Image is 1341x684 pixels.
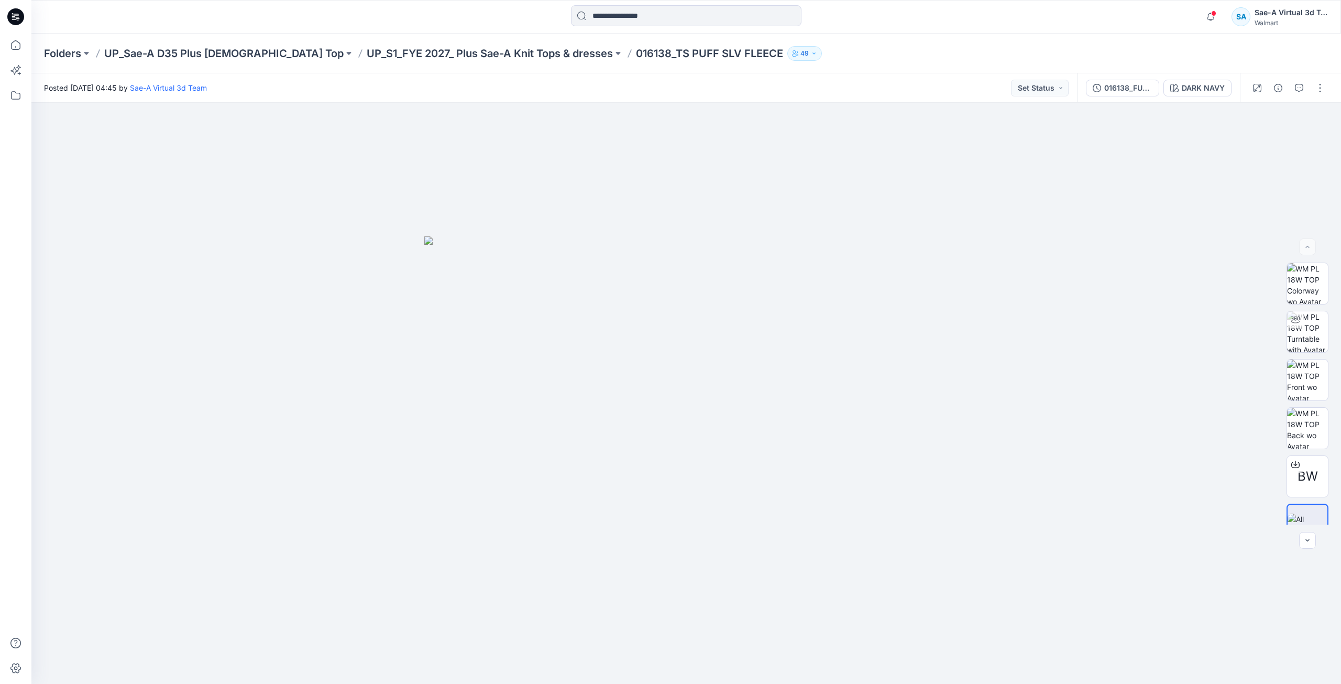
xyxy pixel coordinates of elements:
button: 016138_FULL COLORWAYS [1086,80,1159,96]
img: All colorways [1288,514,1327,536]
img: WM PL 18W TOP Front wo Avatar [1287,360,1328,400]
div: Sae-A Virtual 3d Team [1255,6,1328,19]
img: WM PL 18W TOP Colorway wo Avatar [1287,263,1328,304]
div: SA [1232,7,1250,26]
img: WM PL 18W TOP Back wo Avatar [1287,408,1328,449]
span: Posted [DATE] 04:45 by [44,82,207,93]
div: 016138_FULL COLORWAYS [1104,82,1152,94]
p: 016138_TS PUFF SLV FLEECE [636,46,783,61]
a: Folders [44,46,81,61]
button: Details [1270,80,1287,96]
span: BW [1298,467,1318,486]
a: UP_S1_FYE 2027_ Plus Sae-A Knit Tops & dresses [367,46,613,61]
p: 49 [800,48,809,59]
div: Walmart [1255,19,1328,27]
img: WM PL 18W TOP Turntable with Avatar [1287,311,1328,352]
div: DARK NAVY [1182,82,1225,94]
a: Sae-A Virtual 3d Team [130,83,207,92]
a: UP_Sae-A D35 Plus [DEMOGRAPHIC_DATA] Top [104,46,344,61]
button: 49 [787,46,822,61]
button: DARK NAVY [1163,80,1232,96]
